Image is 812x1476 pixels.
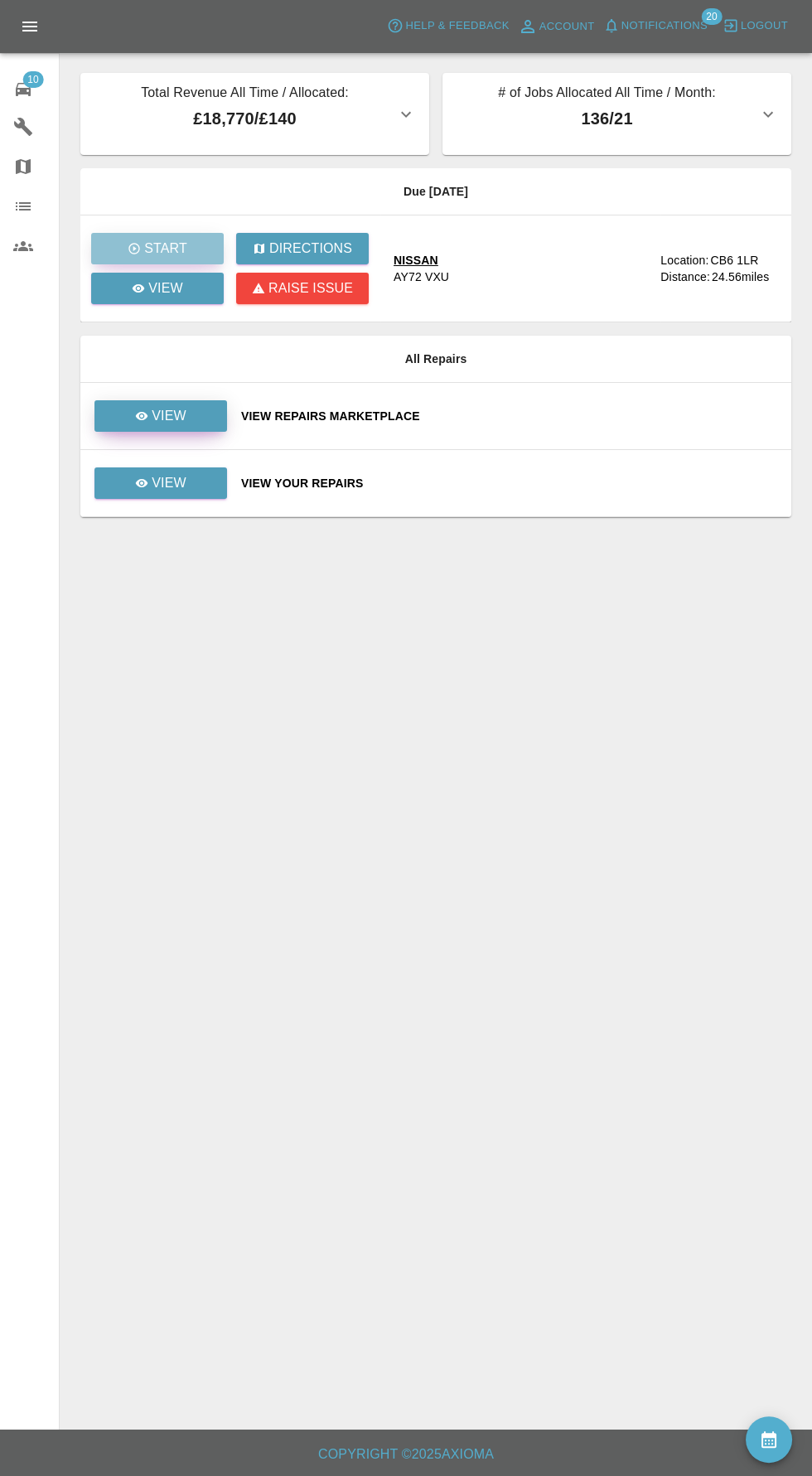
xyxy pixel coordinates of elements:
[80,336,791,383] th: All Repairs
[394,269,449,285] div: AY72 VXU
[718,13,792,39] button: Logout
[268,278,353,298] p: Raise issue
[701,8,722,25] span: 20
[94,476,228,489] a: View
[94,83,396,106] p: Total Revenue All Time / Allocated:
[22,71,43,88] span: 10
[539,17,595,36] span: Account
[94,409,228,422] a: View
[80,168,791,215] th: Due [DATE]
[456,106,758,131] p: 136 / 21
[80,73,429,155] button: Total Revenue All Time / Allocated:£18,770/£140
[514,13,599,40] a: Account
[94,467,227,499] a: View
[13,1443,799,1466] h6: Copyright © 2025 Axioma
[91,273,224,304] a: View
[241,475,778,491] a: View Your Repairs
[746,1416,792,1463] button: availability
[710,252,758,269] div: CB6 1LR
[148,278,183,298] p: View
[269,239,352,259] p: Directions
[236,273,369,304] button: Raise issue
[152,406,186,426] p: View
[236,233,369,264] button: Directions
[660,269,710,285] div: Distance:
[599,13,712,39] button: Notifications
[394,252,647,285] a: NISSANAY72 VXU
[94,106,396,131] p: £18,770 / £140
[442,73,791,155] button: # of Jobs Allocated All Time / Month:136/21
[152,473,186,493] p: View
[383,13,513,39] button: Help & Feedback
[405,17,509,36] span: Help & Feedback
[10,7,50,46] button: Open drawer
[456,83,758,106] p: # of Jobs Allocated All Time / Month:
[94,400,227,432] a: View
[621,17,708,36] span: Notifications
[712,269,778,285] div: 24.56 miles
[741,17,788,36] span: Logout
[241,408,778,424] a: View Repairs Marketplace
[394,252,449,269] div: NISSAN
[660,252,778,285] a: Location:CB6 1LRDistance:24.56miles
[660,252,708,269] div: Location:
